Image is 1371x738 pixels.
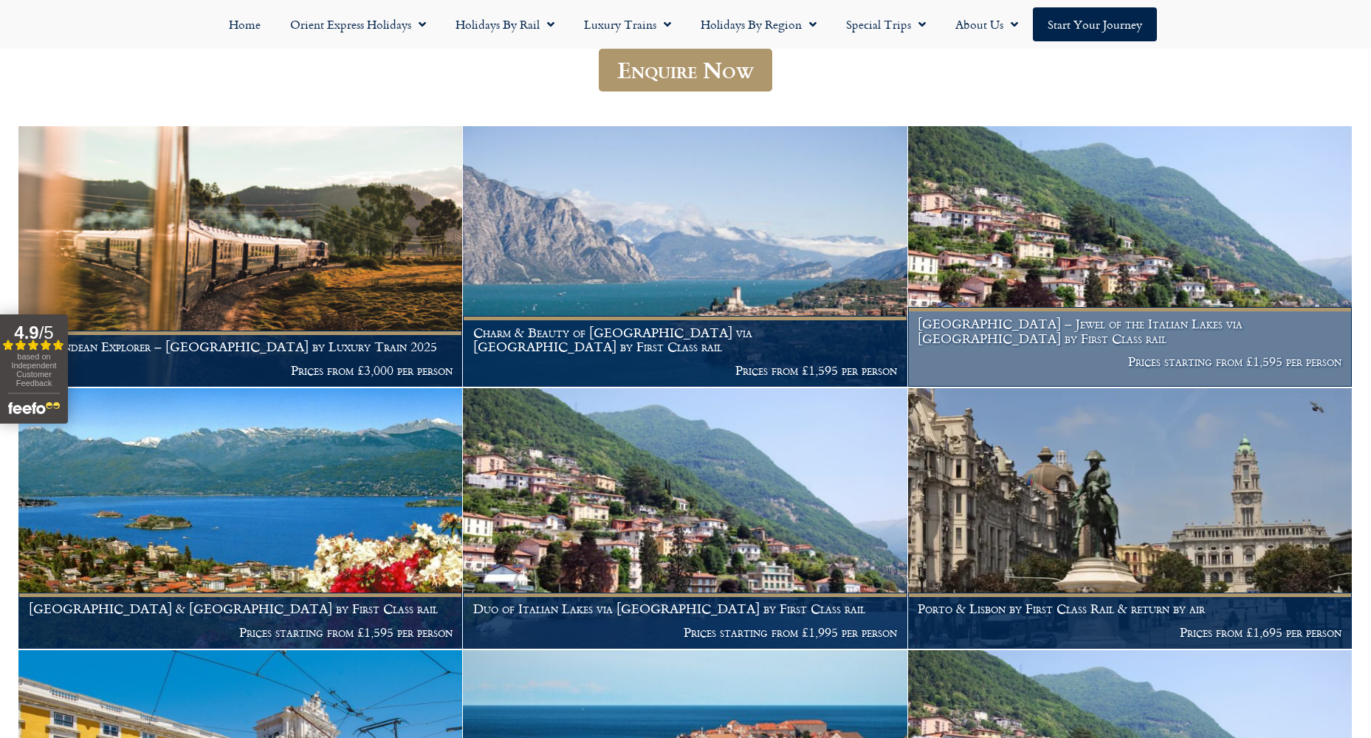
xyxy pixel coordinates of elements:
p: Prices from £1,695 per person [918,625,1341,640]
a: [GEOGRAPHIC_DATA] & [GEOGRAPHIC_DATA] by First Class rail Prices starting from £1,595 per person [18,388,463,649]
a: Enquire Now [599,49,772,92]
h1: Duo of Italian Lakes via [GEOGRAPHIC_DATA] by First Class rail [473,601,897,616]
p: Prices starting from £1,595 per person [918,354,1341,369]
h1: [GEOGRAPHIC_DATA] & [GEOGRAPHIC_DATA] by First Class rail [29,601,453,616]
a: [GEOGRAPHIC_DATA] – Jewel of the Italian Lakes via [GEOGRAPHIC_DATA] by First Class rail Prices s... [908,126,1353,387]
a: Charm & Beauty of [GEOGRAPHIC_DATA] via [GEOGRAPHIC_DATA] by First Class rail Prices from £1,595 ... [463,126,907,387]
a: Orient Express Holidays [275,7,441,41]
nav: Menu [7,7,1364,41]
a: Special Trips [831,7,941,41]
p: Prices from £3,000 per person [29,363,453,378]
p: Prices starting from £1,995 per person [473,625,897,640]
a: Duo of Italian Lakes via [GEOGRAPHIC_DATA] by First Class rail Prices starting from £1,995 per pe... [463,388,907,649]
a: Holidays by Rail [441,7,569,41]
a: Porto & Lisbon by First Class Rail & return by air Prices from £1,695 per person [908,388,1353,649]
h1: The Andean Explorer – [GEOGRAPHIC_DATA] by Luxury Train 2025 [29,339,453,354]
a: Start your Journey [1033,7,1157,41]
h1: Charm & Beauty of [GEOGRAPHIC_DATA] via [GEOGRAPHIC_DATA] by First Class rail [473,325,897,354]
a: Luxury Trains [569,7,686,41]
a: The Andean Explorer – [GEOGRAPHIC_DATA] by Luxury Train 2025 Prices from £3,000 per person [18,126,463,387]
a: About Us [941,7,1033,41]
h1: Porto & Lisbon by First Class Rail & return by air [918,601,1341,616]
a: Home [214,7,275,41]
p: Prices from £1,595 per person [473,363,897,378]
p: Prices starting from £1,595 per person [29,625,453,640]
a: Holidays by Region [686,7,831,41]
h1: [GEOGRAPHIC_DATA] – Jewel of the Italian Lakes via [GEOGRAPHIC_DATA] by First Class rail [918,317,1341,345]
